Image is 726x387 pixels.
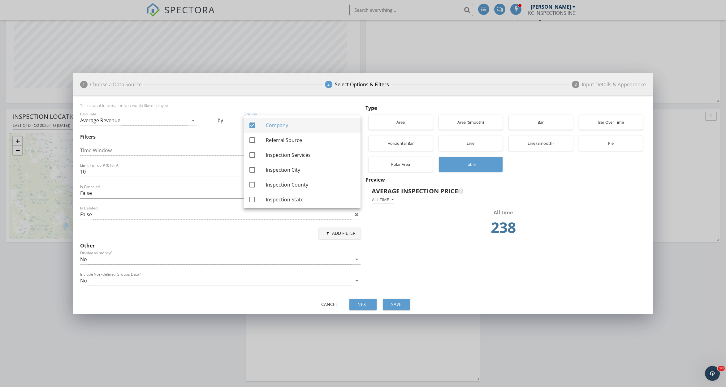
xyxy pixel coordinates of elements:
[325,81,332,88] span: 2
[189,117,197,124] i: arrow_drop_down
[372,136,430,151] div: Horizontal Bar
[353,277,361,284] i: arrow_drop_down
[80,278,87,283] div: No
[582,115,640,130] div: Bar Over Time
[80,81,88,88] span: 1
[372,115,430,130] div: Area
[90,81,142,88] div: Choose a Data Source
[80,256,87,262] div: No
[365,104,646,112] div: Type
[372,187,629,196] div: Average Inspection Price
[372,198,394,202] div: All time
[512,115,570,130] div: Bar
[582,81,646,88] div: Input Details & Appearance
[80,242,361,249] div: Other
[335,81,389,88] div: Select Options & Filters
[324,230,356,236] div: Add Filter
[319,228,361,239] button: Add Filter
[374,209,633,216] div: All time
[353,256,361,263] i: arrow_drop_down
[442,157,500,172] div: Table
[372,157,430,172] div: Polar Area
[365,176,646,183] div: Preview
[354,301,372,307] div: Next
[80,190,92,196] div: False
[197,110,244,132] div: by
[266,122,356,129] div: Company
[374,216,633,242] td: 237.54
[349,299,377,310] button: Next
[266,181,356,188] div: Inspection County
[572,81,579,88] span: 3
[80,133,361,140] div: Filters
[266,196,356,203] div: Inspection State
[442,136,500,151] div: Line
[266,136,356,144] div: Referral Source
[80,103,361,110] div: Tell us what information you would like displayed.
[266,151,356,159] div: Inspection Services
[718,366,725,371] span: 10
[705,366,720,381] iframe: Intercom live chat
[388,301,405,307] div: Save
[442,115,500,130] div: Area (Smooth)
[266,166,356,174] div: Inspection City
[316,299,343,310] button: Cancel
[383,299,410,310] button: Save
[372,196,394,204] button: All time
[80,212,92,217] div: False
[80,167,361,177] input: Limit To Top # (0 for All)
[80,118,120,123] div: Average Revenue
[321,301,338,307] div: Cancel
[512,136,570,151] div: Line (Smooth)
[582,136,640,151] div: Pie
